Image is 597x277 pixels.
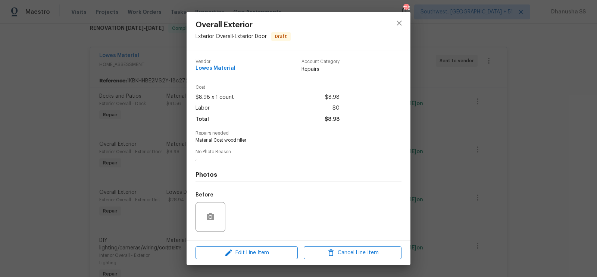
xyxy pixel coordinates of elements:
span: Exterior Overall - Exterior Door [196,34,267,39]
h5: Before [196,192,213,198]
span: $0 [332,103,340,114]
span: Overall Exterior [196,21,291,29]
span: , [196,156,381,162]
span: Repairs needed [196,131,401,136]
span: Draft [272,33,290,40]
span: $8.98 [325,92,340,103]
span: Cancel Line Item [306,248,399,258]
span: Vendor [196,59,235,64]
span: Repairs [301,66,340,73]
span: Material Cost wood filler [196,137,381,144]
span: No Photo Reason [196,149,401,154]
span: $8.98 x 1 count [196,92,234,103]
span: Labor [196,103,210,114]
button: Edit Line Item [196,246,298,259]
span: Lowes Material [196,66,235,71]
div: 716 [403,4,409,12]
span: Account Category [301,59,340,64]
button: close [390,14,408,32]
span: Edit Line Item [198,248,296,258]
span: Total [196,114,209,125]
button: Cancel Line Item [304,246,401,259]
h4: Photos [196,171,401,179]
span: $8.98 [325,114,340,125]
span: Cost [196,85,340,90]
